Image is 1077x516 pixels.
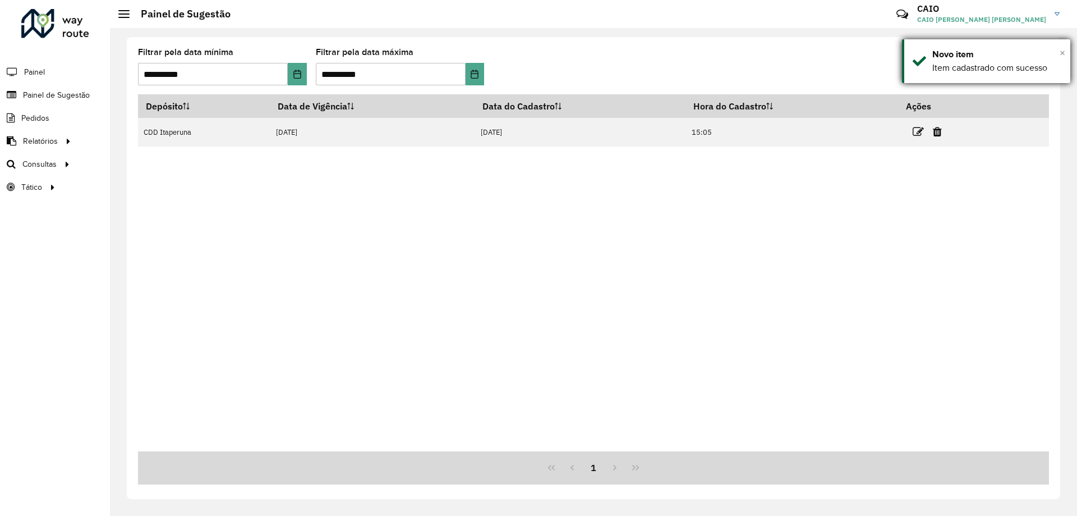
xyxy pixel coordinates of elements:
td: [DATE] [475,118,686,147]
button: Close [1060,44,1065,61]
h2: Painel de Sugestão [130,8,231,20]
td: 15:05 [686,118,898,147]
label: Filtrar pela data mínima [138,45,233,59]
td: CDD Itaperuna [138,118,270,147]
div: Novo item [932,48,1062,61]
span: Painel de Sugestão [23,89,90,101]
th: Data de Vigência [270,94,475,118]
th: Hora do Cadastro [686,94,898,118]
label: Filtrar pela data máxima [316,45,413,59]
th: Data do Cadastro [475,94,686,118]
button: Choose Date [288,63,306,85]
span: Pedidos [21,112,49,124]
a: Contato Rápido [890,2,914,26]
span: Consultas [22,158,57,170]
a: Editar [913,124,924,139]
td: [DATE] [270,118,475,147]
span: × [1060,47,1065,59]
span: Painel [24,66,45,78]
span: Relatórios [23,135,58,147]
h3: CAIO [917,3,1046,14]
th: Depósito [138,94,270,118]
span: CAIO [PERSON_NAME] [PERSON_NAME] [917,15,1046,25]
button: 1 [583,457,604,478]
div: Item cadastrado com sucesso [932,61,1062,75]
button: Choose Date [466,63,484,85]
th: Ações [898,94,965,118]
span: Tático [21,181,42,193]
a: Excluir [933,124,942,139]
